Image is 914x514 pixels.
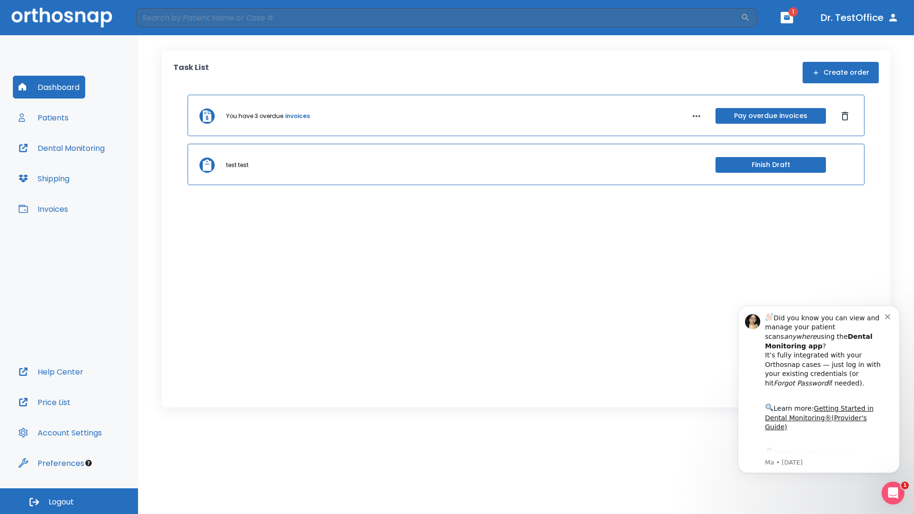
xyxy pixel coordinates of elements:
[161,20,169,28] button: Dismiss notification
[13,452,90,474] button: Preferences
[882,482,904,504] iframe: Intercom live chat
[49,497,74,507] span: Logout
[136,8,741,27] input: Search by Patient Name or Case #
[788,7,798,17] span: 1
[84,459,93,467] div: Tooltip anchor
[13,167,75,190] button: Shipping
[13,421,108,444] button: Account Settings
[13,76,85,99] button: Dashboard
[13,106,74,129] button: Patients
[285,112,310,120] a: invoices
[837,109,853,124] button: Dismiss
[724,291,914,488] iframe: Intercom notifications message
[715,108,826,124] button: Pay overdue invoices
[41,158,126,175] a: App Store
[41,167,161,176] p: Message from Ma, sent 3w ago
[11,8,112,27] img: Orthosnap
[13,360,89,383] button: Help Center
[715,157,826,173] button: Finish Draft
[226,112,283,120] p: You have 3 overdue
[13,137,110,159] button: Dental Monitoring
[13,391,76,414] button: Price List
[803,62,879,83] button: Create order
[817,9,903,26] button: Dr. TestOffice
[226,161,248,169] p: test test
[13,198,74,220] button: Invoices
[901,482,909,489] span: 1
[41,155,161,204] div: Download the app: | ​ Let us know if you need help getting started!
[173,62,209,83] p: Task List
